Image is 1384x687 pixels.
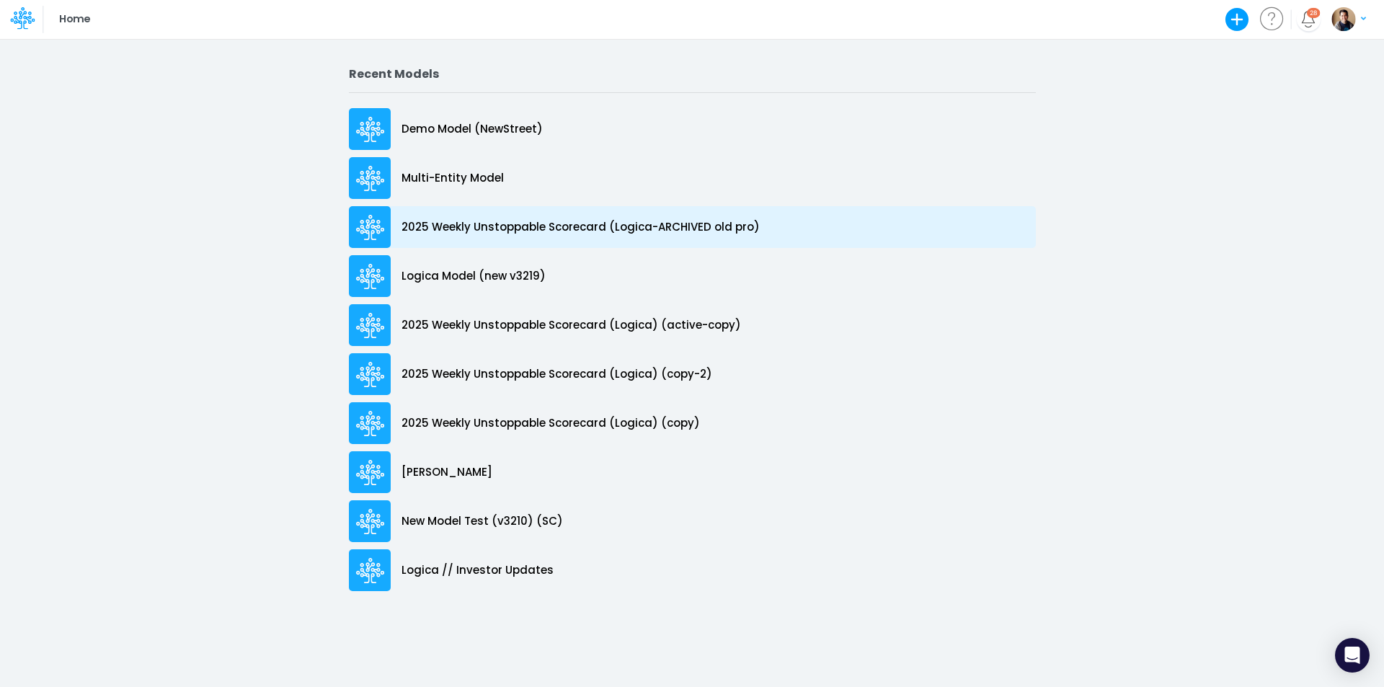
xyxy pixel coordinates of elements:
[402,170,504,187] p: Multi-Entity Model
[349,252,1036,301] a: Logica Model (new v3219)
[402,268,546,285] p: Logica Model (new v3219)
[402,513,563,530] p: New Model Test (v3210) (SC)
[402,366,712,383] p: 2025 Weekly Unstoppable Scorecard (Logica) (copy-2)
[402,415,700,432] p: 2025 Weekly Unstoppable Scorecard (Logica) (copy)
[1335,638,1370,673] div: Open Intercom Messenger
[402,219,760,236] p: 2025 Weekly Unstoppable Scorecard (Logica-ARCHIVED old pro)
[349,546,1036,595] a: Logica // Investor Updates
[349,350,1036,399] a: 2025 Weekly Unstoppable Scorecard (Logica) (copy-2)
[349,497,1036,546] a: New Model Test (v3210) (SC)
[349,105,1036,154] a: Demo Model (NewStreet)
[349,301,1036,350] a: 2025 Weekly Unstoppable Scorecard (Logica) (active-copy)
[349,67,1036,81] h2: Recent Models
[349,448,1036,497] a: [PERSON_NAME]
[1310,9,1318,16] div: 28 unread items
[349,399,1036,448] a: 2025 Weekly Unstoppable Scorecard (Logica) (copy)
[402,464,492,481] p: [PERSON_NAME]
[402,562,554,579] p: Logica // Investor Updates
[402,317,741,334] p: 2025 Weekly Unstoppable Scorecard (Logica) (active-copy)
[349,154,1036,203] a: Multi-Entity Model
[402,121,543,138] p: Demo Model (NewStreet)
[349,203,1036,252] a: 2025 Weekly Unstoppable Scorecard (Logica-ARCHIVED old pro)
[59,12,90,27] p: Home
[1300,11,1316,27] a: Notifications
